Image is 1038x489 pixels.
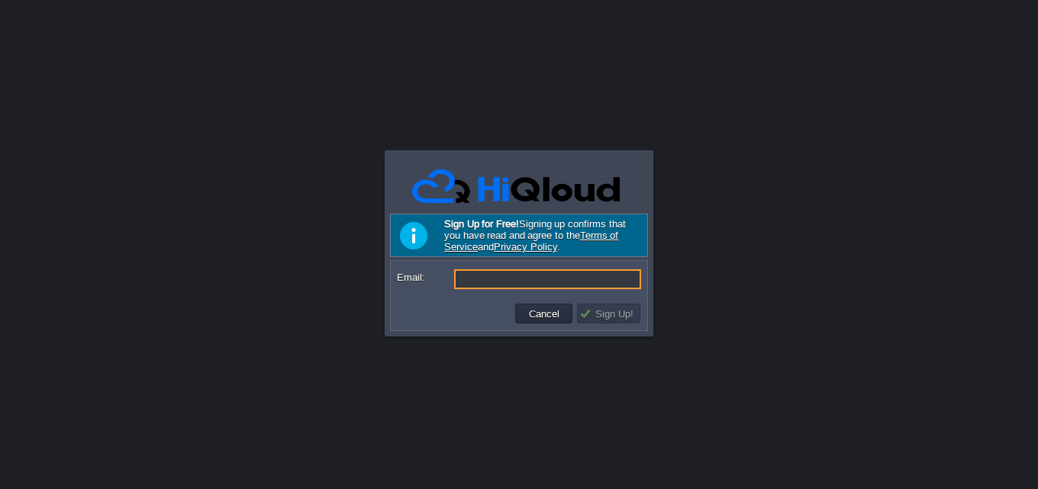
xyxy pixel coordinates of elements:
[579,307,638,320] button: Sign Up!
[390,214,648,257] div: Signing up confirms that you have read and agree to the and .
[397,269,453,285] label: Email:
[444,230,618,253] a: Terms of Service
[524,307,564,320] button: Cancel
[405,166,633,208] img: Hi Qloud
[494,241,557,253] a: Privacy Policy
[444,218,519,230] b: Sign Up for Free!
